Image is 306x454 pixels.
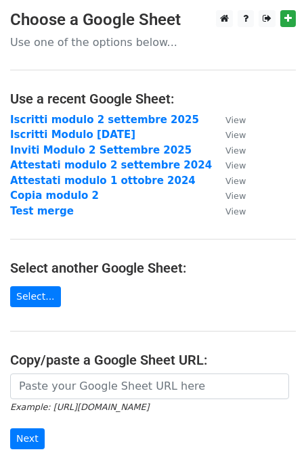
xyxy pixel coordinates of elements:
[10,402,149,412] small: Example: [URL][DOMAIN_NAME]
[225,145,246,156] small: View
[10,175,196,187] a: Attestati modulo 1 ottobre 2024
[212,205,246,217] a: View
[225,160,246,171] small: View
[212,144,246,156] a: View
[212,114,246,126] a: View
[10,129,135,141] a: Iscritti Modulo [DATE]
[10,352,296,368] h4: Copy/paste a Google Sheet URL:
[10,373,289,399] input: Paste your Google Sheet URL here
[225,176,246,186] small: View
[10,286,61,307] a: Select...
[10,114,199,126] a: Iscritti modulo 2 settembre 2025
[212,159,246,171] a: View
[10,35,296,49] p: Use one of the options below...
[10,189,99,202] a: Copia modulo 2
[212,189,246,202] a: View
[225,130,246,140] small: View
[10,91,296,107] h4: Use a recent Google Sheet:
[10,144,192,156] a: Inviti Modulo 2 Settembre 2025
[10,428,45,449] input: Next
[212,129,246,141] a: View
[225,191,246,201] small: View
[10,205,74,217] a: Test merge
[10,159,212,171] a: Attestati modulo 2 settembre 2024
[10,260,296,276] h4: Select another Google Sheet:
[225,115,246,125] small: View
[10,10,296,30] h3: Choose a Google Sheet
[225,206,246,217] small: View
[212,175,246,187] a: View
